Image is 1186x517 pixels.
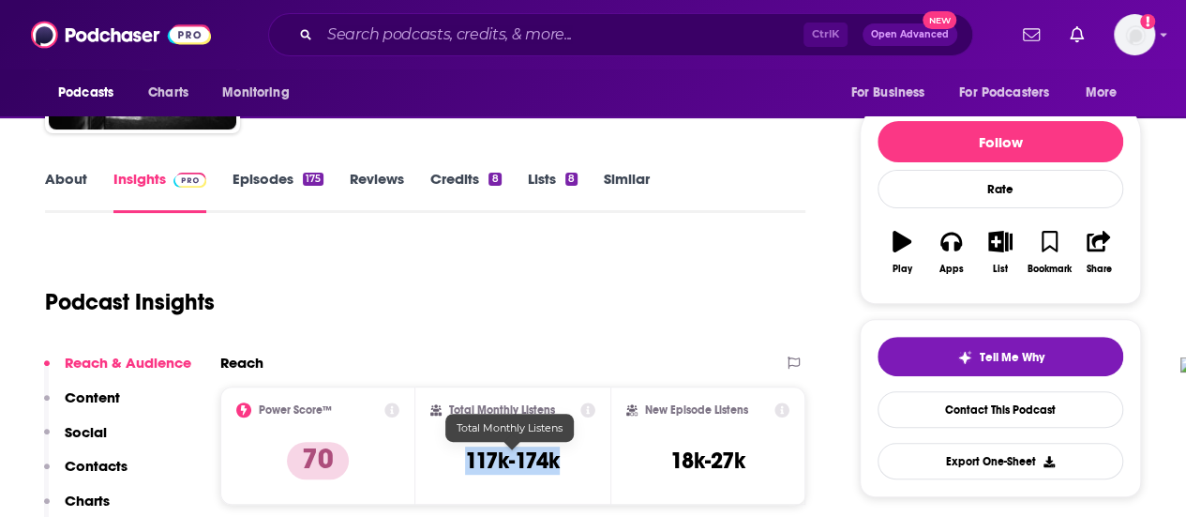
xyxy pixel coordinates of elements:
[1015,19,1047,51] a: Show notifications dropdown
[1140,14,1155,29] svg: Add a profile image
[926,219,975,286] button: Apps
[44,354,191,388] button: Reach & Audience
[58,80,113,106] span: Podcasts
[878,391,1123,428] a: Contact This Podcast
[44,423,107,458] button: Social
[65,354,191,372] p: Reach & Audience
[65,388,120,406] p: Content
[45,75,138,111] button: open menu
[878,337,1123,376] button: tell me why sparkleTell Me Why
[1086,80,1118,106] span: More
[45,288,215,316] h1: Podcast Insights
[1114,14,1155,55] img: User Profile
[923,11,956,29] span: New
[148,80,188,106] span: Charts
[878,219,926,286] button: Play
[645,403,748,417] h2: New Episode Listens
[45,170,87,213] a: About
[878,170,1123,208] div: Rate
[837,75,948,111] button: open menu
[1086,264,1111,275] div: Share
[44,457,128,492] button: Contacts
[233,170,323,213] a: Episodes175
[670,447,745,475] h3: 18k-27k
[850,80,924,106] span: For Business
[871,30,949,39] span: Open Advanced
[959,80,1049,106] span: For Podcasters
[449,403,555,417] h2: Total Monthly Listens
[488,173,501,186] div: 8
[465,447,560,475] h3: 117k-174k
[222,80,289,106] span: Monitoring
[44,388,120,423] button: Content
[350,170,404,213] a: Reviews
[803,23,848,47] span: Ctrl K
[528,170,578,213] a: Lists8
[604,170,650,213] a: Similar
[31,17,211,53] img: Podchaser - Follow, Share and Rate Podcasts
[430,170,501,213] a: Credits8
[947,75,1076,111] button: open menu
[863,23,957,46] button: Open AdvancedNew
[1114,14,1155,55] button: Show profile menu
[980,350,1044,365] span: Tell Me Why
[565,173,578,186] div: 8
[1028,264,1072,275] div: Bookmark
[209,75,313,111] button: open menu
[957,350,972,365] img: tell me why sparkle
[220,354,263,372] h2: Reach
[1073,75,1141,111] button: open menu
[1074,219,1123,286] button: Share
[320,20,803,50] input: Search podcasts, credits, & more...
[976,219,1025,286] button: List
[939,264,964,275] div: Apps
[65,492,110,509] p: Charts
[878,443,1123,479] button: Export One-Sheet
[65,457,128,475] p: Contacts
[993,264,1008,275] div: List
[259,403,332,417] h2: Power Score™
[303,173,323,186] div: 175
[113,170,206,213] a: InsightsPodchaser Pro
[1025,219,1073,286] button: Bookmark
[268,13,973,56] div: Search podcasts, credits, & more...
[173,173,206,188] img: Podchaser Pro
[65,423,107,441] p: Social
[136,75,200,111] a: Charts
[457,421,563,434] span: Total Monthly Listens
[287,442,349,479] p: 70
[1114,14,1155,55] span: Logged in as amandawoods
[893,264,912,275] div: Play
[878,121,1123,162] button: Follow
[1062,19,1091,51] a: Show notifications dropdown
